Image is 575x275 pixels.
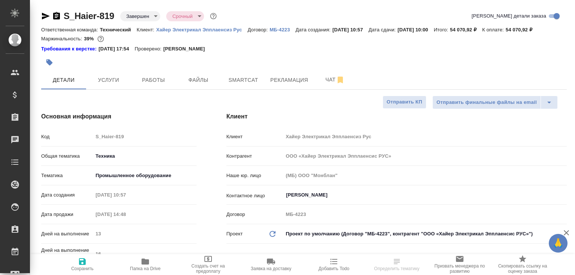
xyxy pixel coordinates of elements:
[163,45,210,53] p: [PERSON_NAME]
[336,75,345,84] svg: Отписаться
[226,152,283,160] p: Контрагент
[170,13,195,19] button: Срочный
[398,27,434,33] p: [DATE] 10:00
[96,34,106,44] button: 27462.04 RUB;
[226,211,283,218] p: Договор
[41,54,58,71] button: Добавить тэг
[41,230,93,238] p: Дней на выполнение
[369,27,398,33] p: Дата сдачи:
[450,27,482,33] p: 54 070,92 ₽
[71,266,94,271] span: Сохранить
[41,12,50,21] button: Скопировать ссылку для ЯМессенджера
[283,151,567,161] input: Пустое поле
[240,254,302,275] button: Заявка на доставку
[93,228,196,239] input: Пустое поле
[549,234,568,253] button: 🙏
[124,13,151,19] button: Завершен
[51,254,114,275] button: Сохранить
[180,75,216,85] span: Файлы
[270,26,295,33] a: МБ-4223
[434,27,450,33] p: Итого:
[496,263,550,274] span: Скопировать ссылку на оценку заказа
[387,98,422,106] span: Отправить КП
[506,27,538,33] p: 54 070,92 ₽
[270,75,308,85] span: Рекламация
[283,131,567,142] input: Пустое поле
[491,254,554,275] button: Скопировать ссылку на оценку заказа
[225,75,261,85] span: Smartcat
[472,12,546,20] span: [PERSON_NAME] детали заказа
[156,26,247,33] a: Хайер Электрикал Эпплаенсиз Рус
[41,152,93,160] p: Общая тематика
[41,191,93,199] p: Дата создания
[41,211,93,218] p: Дата продажи
[93,169,196,182] div: Промышленное оборудование
[317,75,353,84] span: Чат
[283,170,567,181] input: Пустое поле
[209,11,218,21] button: Доп статусы указывают на важность/срочность заказа
[436,98,537,107] span: Отправить финальные файлы на email
[41,112,197,121] h4: Основная информация
[302,254,365,275] button: Добавить Todo
[120,11,160,21] div: Завершен
[270,27,295,33] p: МБ-4223
[296,27,332,33] p: Дата создания:
[41,45,98,53] a: Требования к верстке:
[166,11,204,21] div: Завершен
[41,36,84,41] p: Маржинальность:
[432,96,558,109] div: split button
[156,27,247,33] p: Хайер Электрикал Эпплаенсиз Рус
[41,172,93,179] p: Тематика
[41,27,100,33] p: Ответственная команда:
[374,266,419,271] span: Определить тематику
[41,45,98,53] div: Нажми, чтобы открыть папку с инструкцией
[552,235,565,251] span: 🙏
[319,266,349,271] span: Добавить Todo
[93,248,196,259] input: Пустое поле
[136,75,171,85] span: Работы
[100,27,137,33] p: Технический
[41,133,93,140] p: Код
[283,228,567,240] div: Проект по умолчанию (Договор "МБ-4223", контрагент "ООО «Хайер Электрикал Эпплаенсис РУС»")
[251,266,291,271] span: Заявка на доставку
[84,36,95,41] p: 39%
[177,254,240,275] button: Создать счет на предоплату
[181,263,235,274] span: Создать счет на предоплату
[563,194,564,196] button: Open
[332,27,369,33] p: [DATE] 10:57
[432,96,541,109] button: Отправить финальные файлы на email
[41,247,93,262] p: Дней на выполнение (авт.)
[433,263,487,274] span: Призвать менеджера по развитию
[226,230,243,238] p: Проект
[98,45,135,53] p: [DATE] 17:54
[46,75,82,85] span: Детали
[93,209,158,220] input: Пустое поле
[482,27,506,33] p: К оплате:
[93,131,196,142] input: Пустое поле
[226,192,283,200] p: Контактное лицо
[226,112,567,121] h4: Клиент
[91,75,127,85] span: Услуги
[52,12,61,21] button: Скопировать ссылку
[247,27,270,33] p: Договор:
[137,27,156,33] p: Клиент:
[93,189,158,200] input: Пустое поле
[226,172,283,179] p: Наше юр. лицо
[428,254,491,275] button: Призвать менеджера по развитию
[93,150,196,163] div: Техника
[283,209,567,220] input: Пустое поле
[135,45,164,53] p: Проверено:
[226,133,283,140] p: Клиент
[130,266,161,271] span: Папка на Drive
[114,254,177,275] button: Папка на Drive
[64,11,114,21] a: S_Haier-819
[383,96,426,109] button: Отправить КП
[365,254,428,275] button: Определить тематику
